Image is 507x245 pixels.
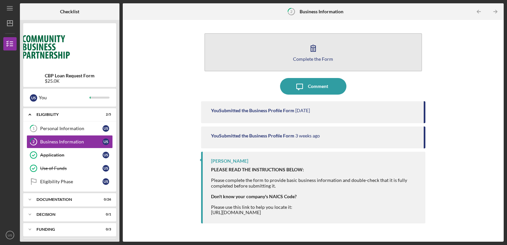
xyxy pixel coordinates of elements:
div: U S [103,165,109,172]
strong: Don't know your company's NAICS Code? [211,194,297,199]
button: US [3,228,17,242]
div: Eligibility [36,113,95,117]
b: Checklist [60,9,79,14]
div: Funding [36,227,95,231]
b: Business Information [300,9,343,14]
div: Complete the Form [293,56,333,61]
div: U S [103,178,109,185]
text: US [8,233,12,237]
div: Documentation [36,198,95,202]
time: 2025-08-12 01:30 [295,133,320,138]
div: You Submitted the Business Profile Form [211,108,294,113]
div: 0 / 1 [99,212,111,216]
a: 1Personal InformationUS [27,122,113,135]
strong: PLEASE READ THE INSTRUCTIONS BELOW: [211,167,304,172]
div: Decision [36,212,95,216]
div: Please use this link to help you locate it: [211,204,419,210]
div: [URL][DOMAIN_NAME] [211,210,419,215]
tspan: 1 [33,126,35,131]
a: Eligibility PhaseUS [27,175,113,188]
img: Product logo [23,27,116,66]
div: Please complete the form to provide basic business information and double-check that it is fully ... [211,178,419,188]
b: CBP Loan Request Form [45,73,95,78]
div: Application [40,152,103,158]
tspan: 2 [33,140,35,144]
div: U S [103,138,109,145]
div: [PERSON_NAME] [211,158,248,164]
div: You [39,92,90,103]
button: Complete the Form [204,33,422,71]
div: Business Information [40,139,103,144]
div: U S [103,125,109,132]
div: Use of Funds [40,166,103,171]
div: 2 / 5 [99,113,111,117]
div: 0 / 3 [99,227,111,231]
div: $25.0K [45,78,95,84]
div: You Submitted the Business Profile Form [211,133,294,138]
div: U S [30,94,37,102]
div: Eligibility Phase [40,179,103,184]
div: 0 / 26 [99,198,111,202]
div: Personal Information [40,126,103,131]
a: ApplicationUS [27,148,113,162]
button: Comment [280,78,346,95]
time: 2025-08-25 14:40 [295,108,310,113]
div: Comment [308,78,328,95]
a: 2Business InformationUS [27,135,113,148]
a: Use of FundsUS [27,162,113,175]
div: U S [103,152,109,158]
tspan: 2 [290,9,292,14]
